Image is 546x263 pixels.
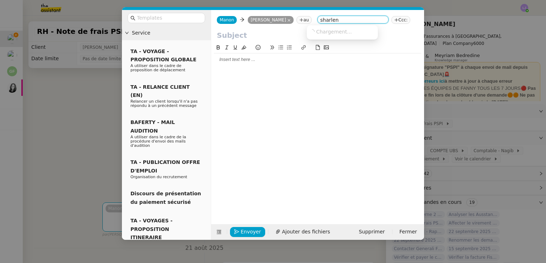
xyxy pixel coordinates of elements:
[130,99,198,108] span: Relancer un client lorsqu'il n'a pas répondu à un précédent message
[271,227,334,237] button: Ajouter des fichiers
[296,16,312,24] nz-tag: au
[130,135,186,148] span: A utiliser dans le cadre de la procédure d'envoi des mails d'audition
[130,63,185,72] span: A utiliser dans le cadre de proposition de déplacement
[391,16,411,24] nz-tag: Ccc:
[316,29,352,35] span: Chargement...
[130,191,201,205] span: Discours de présentation du paiement sécurisé
[130,218,172,240] span: TA - VOYAGES - PROPOSITION ITINERAIRE
[395,227,421,237] button: Fermer
[230,227,265,237] button: Envoyer
[217,30,418,41] input: Subject
[241,228,261,236] span: Envoyer
[132,29,208,37] span: Service
[282,228,330,236] span: Ajouter des fichiers
[130,159,200,173] span: TA - PUBLICATION OFFRE D'EMPLOI
[130,48,196,62] span: TA - VOYAGE - PROPOSITION GLOBALE
[137,14,201,22] input: Templates
[359,228,385,236] span: Supprimer
[122,26,211,40] div: Service
[220,17,234,22] span: Manon
[130,119,175,133] span: BAFERTY - MAIL AUDITION
[354,227,389,237] button: Supprimer
[130,175,187,179] span: Organisation du recrutement
[130,84,190,98] span: TA - RELANCE CLIENT (EN)
[248,16,294,24] nz-tag: [PERSON_NAME]
[400,228,417,236] span: Fermer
